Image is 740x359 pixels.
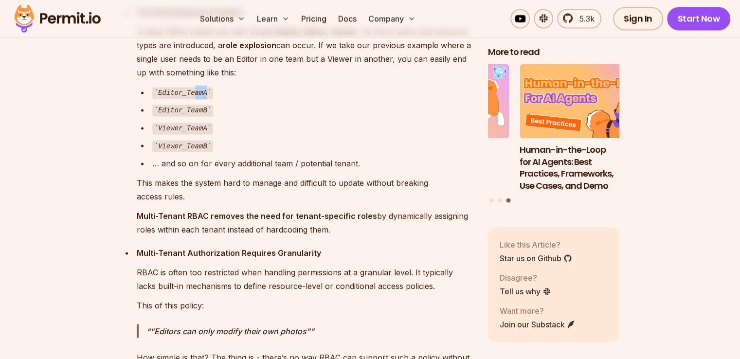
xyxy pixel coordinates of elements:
[378,65,509,193] a: Why JWTs Can’t Handle AI Agent AccessWhy JWTs Can’t Handle AI Agent Access
[574,13,595,24] span: 5.3k
[297,9,330,28] a: Pricing
[500,272,551,284] p: Disagree?
[146,324,472,338] p: "Editors can only modify their own photos"
[152,140,214,152] code: Viewer_TeamB
[489,198,493,202] button: Go to slide 1
[506,198,511,203] button: Go to slide 3
[222,40,276,50] strong: role explosion
[152,156,472,170] div: … and so on for every additional team / potential tenant.
[364,9,419,28] button: Company
[137,25,472,79] p: A basic RBAC model can start simple: . As more users and resource types are introduced, a can occ...
[500,286,551,297] a: Tell us why
[557,9,601,28] a: 5.3k
[137,298,472,312] p: This of this policy:
[378,144,509,168] h3: Why JWTs Can’t Handle AI Agent Access
[500,239,572,251] p: Like this Article?
[137,211,377,220] strong: Multi-Tenant RBAC removes the need for tenant-specific roles
[500,305,576,317] p: Want more?
[253,9,293,28] button: Learn
[613,7,663,30] a: Sign In
[137,248,321,257] strong: Multi-Tenant Authorization Requires Granularity
[10,2,105,35] img: Permit logo
[498,198,502,202] button: Go to slide 2
[137,265,472,292] p: RBAC is often too restricted when handling permissions at a granular level. It typically lacks bu...
[500,252,572,264] a: Star us on Github
[196,9,249,28] button: Solutions
[334,9,361,28] a: Docs
[137,209,472,236] p: by dynamically assigning roles within each tenant instead of hardcoding them.
[378,65,509,193] li: 2 of 3
[137,176,472,203] p: This makes the system hard to manage and difficult to update without breaking access rules.
[152,123,214,134] code: Viewer_TeamA
[667,7,731,30] a: Start Now
[520,65,651,193] li: 3 of 3
[152,105,214,116] code: Editor_TeamB
[520,65,651,139] img: Human-in-the-Loop for AI Agents: Best Practices, Frameworks, Use Cases, and Demo
[488,47,619,59] h2: More to read
[152,87,214,99] code: Editor_TeamA
[378,65,509,139] img: Why JWTs Can’t Handle AI Agent Access
[520,144,651,192] h3: Human-in-the-Loop for AI Agents: Best Practices, Frameworks, Use Cases, and Demo
[500,319,576,330] a: Join our Substack
[488,65,619,204] div: Posts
